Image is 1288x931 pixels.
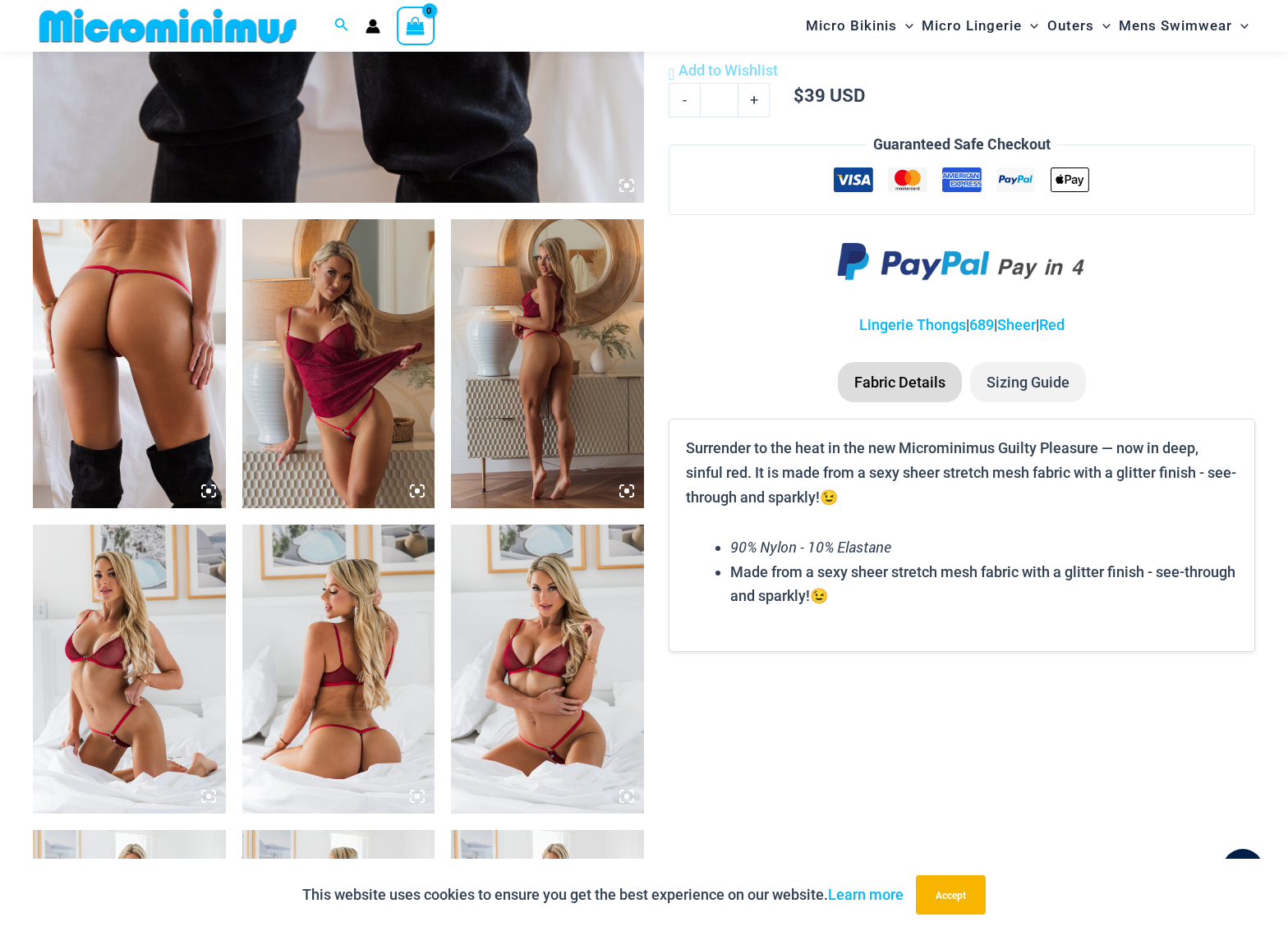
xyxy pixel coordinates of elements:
[33,525,226,814] img: Guilty Pleasures Red 1045 Bra 689 Micro
[897,5,913,47] span: Menu Toggle
[867,132,1057,157] legend: Guaranteed Safe Checkout
[806,5,897,47] span: Micro Bikinis
[700,83,738,117] input: Product quantity
[970,362,1086,403] li: Sizing Guide
[366,19,380,34] a: Account icon link
[33,7,303,44] img: MM SHOP LOGO FLAT
[738,83,770,117] a: +
[451,525,644,814] img: Guilty Pleasures Red 1045 Bra 689 Micro
[302,883,904,907] p: This website uses cookies to ensure you get the best experience on our website.
[686,436,1238,509] p: Surrender to the heat in the new Microminimus Guilty Pleasure — now in deep, sinful red. It is ma...
[1232,5,1249,47] span: Menu Toggle
[242,525,435,814] img: Guilty Pleasures Red 1045 Bra 689 Micro
[922,5,1022,47] span: Micro Lingerie
[33,219,226,508] img: Guilty Pleasures Red 689 Micro
[918,5,1042,47] a: Micro LingerieMenu ToggleMenu Toggle
[793,83,804,107] span: $
[1022,5,1038,47] span: Menu Toggle
[669,313,1255,337] p: | | |
[793,83,865,107] bdi: 39 USD
[1039,316,1065,333] a: Red
[859,316,966,333] a: Lingerie Thongs
[334,16,349,36] a: Search icon link
[997,316,1036,333] a: Sheer
[669,58,778,83] a: Add to Wishlist
[916,875,986,915] button: Accept
[669,83,700,117] a: -
[397,7,435,44] a: View Shopping Cart, empty
[730,537,891,557] em: 90% Nylon - 10% Elastane
[1115,5,1253,47] a: Mens SwimwearMenu ToggleMenu Toggle
[810,585,828,605] span: 😉
[969,316,994,333] a: 689
[828,886,904,903] a: Learn more
[678,62,778,79] span: Add to Wishlist
[1119,5,1232,47] span: Mens Swimwear
[1047,5,1094,47] span: Outers
[1043,5,1115,47] a: OutersMenu ToggleMenu Toggle
[799,2,1255,49] nav: Site Navigation
[730,560,1238,608] li: Made from a sexy sheer stretch mesh fabric with a glitter finish - see-through and sparkly!
[1094,5,1111,47] span: Menu Toggle
[242,219,435,508] img: Guilty Pleasures Red 1260 Slip 689 Micro
[838,362,962,403] li: Fabric Details
[451,219,644,508] img: Guilty Pleasures Red 1260 Slip 689 Micro
[802,5,918,47] a: Micro BikinisMenu ToggleMenu Toggle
